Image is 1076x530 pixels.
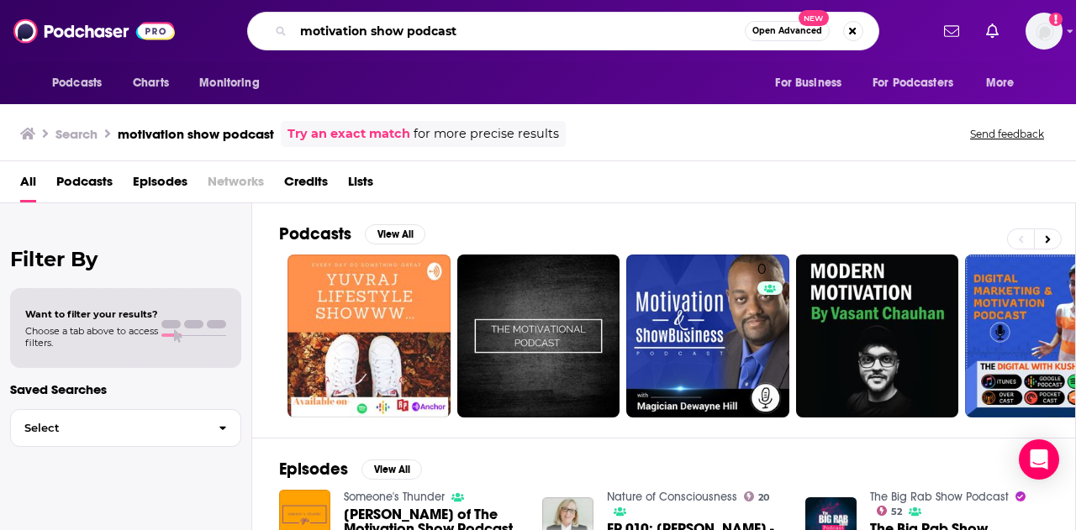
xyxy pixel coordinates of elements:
[607,490,737,504] a: Nature of Consciousness
[20,168,36,202] a: All
[122,67,179,99] a: Charts
[758,494,769,501] span: 20
[10,409,241,447] button: Select
[279,459,422,480] a: EpisodesView All
[361,459,422,480] button: View All
[293,18,745,45] input: Search podcasts, credits, & more...
[187,67,281,99] button: open menu
[626,255,789,417] a: 0
[199,71,259,95] span: Monitoring
[763,67,862,99] button: open menu
[744,491,770,501] a: 20
[1026,13,1063,50] span: Logged in as SarahCBreivogel
[365,224,425,244] button: View All
[52,71,102,95] span: Podcasts
[1049,13,1063,26] svg: Add a profile image
[974,67,1036,99] button: open menu
[133,71,169,95] span: Charts
[25,308,158,320] span: Want to filter your results?
[891,508,902,516] span: 52
[40,67,124,99] button: open menu
[25,325,158,349] span: Choose a tab above to access filters.
[284,168,328,202] a: Credits
[873,71,953,95] span: For Podcasters
[279,223,425,244] a: PodcastsView All
[965,127,1049,141] button: Send feedback
[1026,13,1063,50] button: Show profile menu
[10,247,241,271] h2: Filter By
[133,168,187,202] a: Episodes
[11,422,205,433] span: Select
[1026,13,1063,50] img: User Profile
[55,126,98,142] h3: Search
[13,15,175,47] img: Podchaser - Follow, Share and Rate Podcasts
[870,490,1009,504] a: The Big Rab Show Podcast
[247,12,879,50] div: Search podcasts, credits, & more...
[775,71,841,95] span: For Business
[56,168,113,202] a: Podcasts
[986,71,1015,95] span: More
[862,67,978,99] button: open menu
[279,223,351,244] h2: Podcasts
[414,124,559,144] span: for more precise results
[344,490,445,504] a: Someone's Thunder
[118,126,274,142] h3: motivation show podcast
[279,459,348,480] h2: Episodes
[979,17,1005,45] a: Show notifications dropdown
[287,124,410,144] a: Try an exact match
[877,506,903,516] a: 52
[1019,439,1059,480] div: Open Intercom Messenger
[745,21,830,41] button: Open AdvancedNew
[799,10,829,26] span: New
[208,168,264,202] span: Networks
[757,261,783,411] div: 0
[937,17,966,45] a: Show notifications dropdown
[348,168,373,202] a: Lists
[10,381,241,397] p: Saved Searches
[752,27,822,35] span: Open Advanced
